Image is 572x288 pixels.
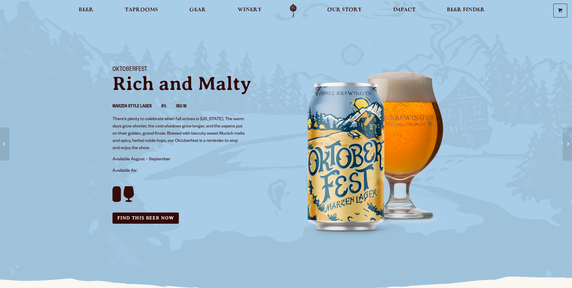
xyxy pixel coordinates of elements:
[112,156,246,163] p: Available August – September
[447,8,485,12] span: Beer Finder
[161,103,176,111] li: 6%
[234,4,266,18] a: Winery
[112,74,279,93] p: Rich and Malty
[121,4,162,18] a: Taprooms
[389,4,419,18] a: Impact
[112,168,279,175] p: Available As:
[282,4,305,18] a: Odell Home
[238,8,262,12] span: Winery
[79,8,93,12] span: Beer
[393,8,416,12] span: Impact
[286,59,467,240] img: Image of can and pour
[323,4,366,18] a: Our Story
[112,116,246,152] p: There’s plenty to celebrate when fall arrives in [US_STATE]. The warm days grow shorter, the cool...
[112,213,179,224] a: Find this Beer Now
[189,8,206,12] span: Gear
[185,4,210,18] a: Gear
[443,4,489,18] a: Beer Finder
[112,66,279,74] h1: Oktoberfest
[176,103,196,111] li: IBU 19
[75,4,97,18] a: Beer
[125,8,158,12] span: Taprooms
[112,103,161,111] li: Marzen Style Lager
[327,8,362,12] span: Our Story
